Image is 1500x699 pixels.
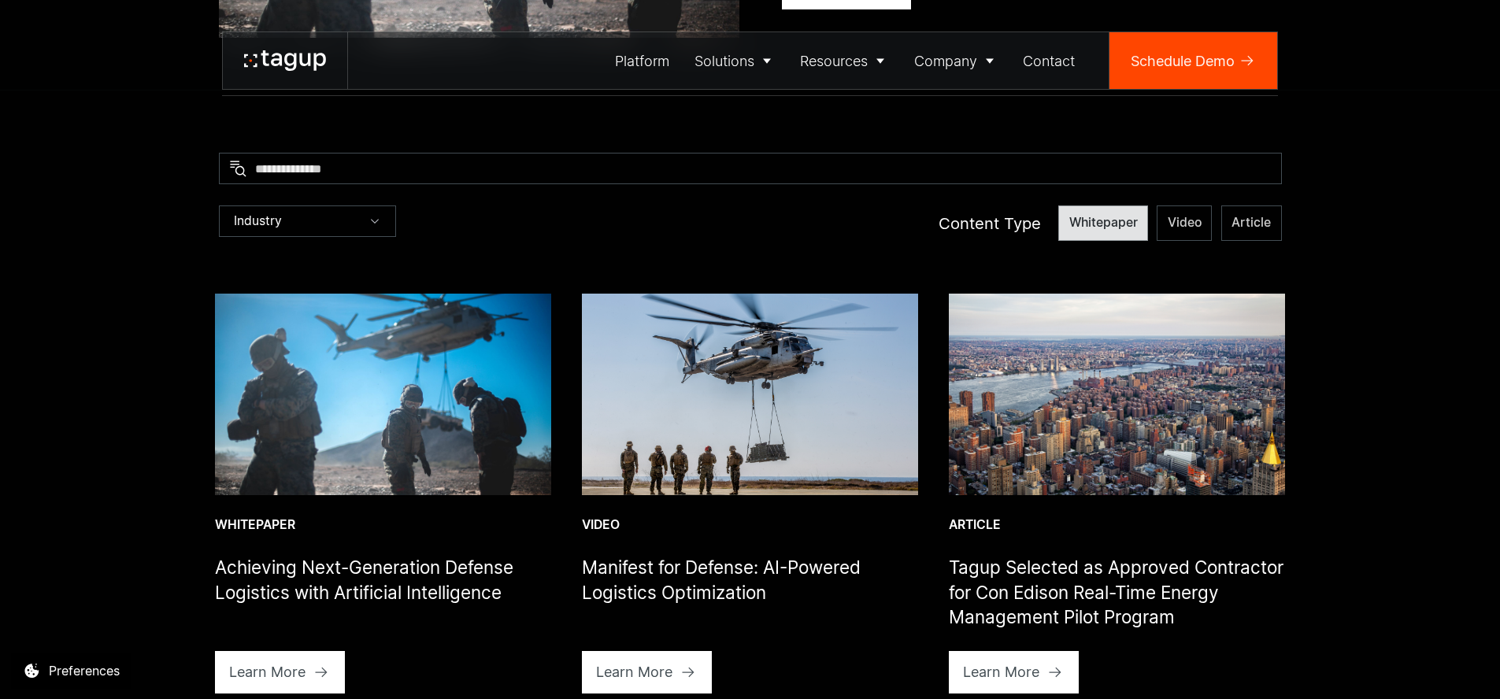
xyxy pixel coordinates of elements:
[963,661,1039,682] div: Learn More
[1011,32,1088,89] a: Contact
[234,213,282,229] div: Industry
[949,516,1285,534] div: Article
[694,50,754,72] div: Solutions
[914,50,977,72] div: Company
[902,32,1011,89] a: Company
[215,516,551,534] div: Whitepaper
[219,153,1282,241] form: Resources
[603,32,683,89] a: Platform
[596,661,672,682] div: Learn More
[1168,214,1202,231] span: Video
[215,651,345,693] a: Learn More
[1069,214,1138,231] span: Whitepaper
[215,294,551,495] img: landing support specialists insert and extract assets in terrain, photo by Sgt. Conner Robbins
[215,555,551,605] h1: Achieving Next-Generation Defense Logistics with Artificial Intelligence
[949,555,1285,630] h1: Tagup Selected as Approved Contractor for Con Edison Real-Time Energy Management Pilot Program
[1131,50,1235,72] div: Schedule Demo
[949,651,1079,693] a: Learn More
[939,212,1041,235] div: Content Type
[1231,214,1271,231] span: Article
[582,555,918,605] h1: Manifest for Defense: AI-Powered Logistics Optimization
[49,661,120,680] div: Preferences
[1109,32,1277,89] a: Schedule Demo
[229,661,306,682] div: Learn More
[615,50,669,72] div: Platform
[582,651,712,693] a: Learn More
[788,32,902,89] a: Resources
[1023,50,1075,72] div: Contact
[219,205,396,237] div: Industry
[682,32,788,89] a: Solutions
[800,50,868,72] div: Resources
[582,516,918,534] div: Video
